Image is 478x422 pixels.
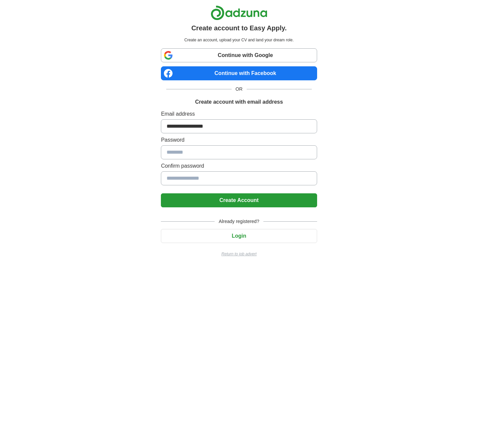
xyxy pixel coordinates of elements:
[161,48,317,62] a: Continue with Google
[161,229,317,243] button: Login
[232,86,247,93] span: OR
[211,5,267,20] img: Adzuna logo
[215,218,263,225] span: Already registered?
[161,233,317,239] a: Login
[161,162,317,170] label: Confirm password
[161,110,317,118] label: Email address
[195,98,283,106] h1: Create account with email address
[162,37,315,43] p: Create an account, upload your CV and land your dream role.
[191,23,287,33] h1: Create account to Easy Apply.
[161,251,317,257] a: Return to job advert
[161,193,317,207] button: Create Account
[161,136,317,144] label: Password
[161,66,317,80] a: Continue with Facebook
